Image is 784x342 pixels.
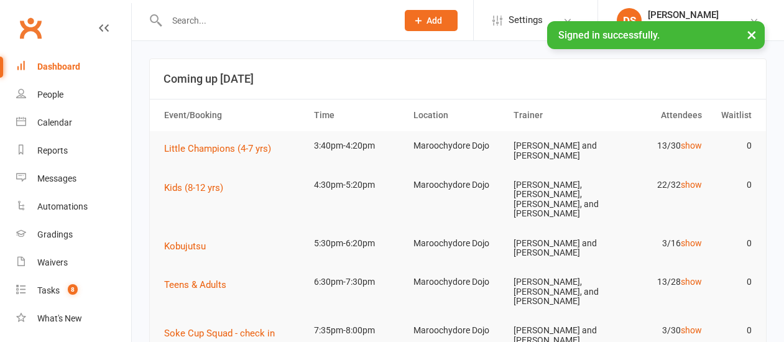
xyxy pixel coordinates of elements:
div: Calendar [37,118,72,127]
div: People [37,90,63,99]
td: 0 [708,170,757,200]
a: Reports [16,137,131,165]
td: 13/28 [607,267,707,297]
td: 0 [708,229,757,258]
td: [PERSON_NAME], [PERSON_NAME], and [PERSON_NAME] [508,267,607,316]
span: 8 [68,284,78,295]
span: Add [427,16,442,25]
a: Calendar [16,109,131,137]
a: show [681,277,702,287]
td: 13/30 [607,131,707,160]
div: Reports [37,146,68,155]
td: 6:30pm-7:30pm [308,267,408,297]
button: × [740,21,763,48]
td: 22/32 [607,170,707,200]
a: show [681,325,702,335]
a: show [681,180,702,190]
span: Signed in successfully. [558,29,660,41]
a: Gradings [16,221,131,249]
th: Attendees [607,99,707,131]
td: Maroochydore Dojo [408,267,507,297]
button: Kobujutsu [164,239,214,254]
td: [PERSON_NAME] and [PERSON_NAME] [508,229,607,268]
td: 5:30pm-6:20pm [308,229,408,258]
th: Waitlist [708,99,757,131]
span: Teens & Adults [164,279,226,290]
th: Time [308,99,408,131]
span: Kobujutsu [164,241,206,252]
div: Tasks [37,285,60,295]
a: Clubworx [15,12,46,44]
td: Maroochydore Dojo [408,131,507,160]
span: Settings [509,6,543,34]
div: Waivers [37,257,68,267]
button: Teens & Adults [164,277,235,292]
td: 3/16 [607,229,707,258]
th: Event/Booking [159,99,308,131]
td: 4:30pm-5:20pm [308,170,408,200]
td: 3:40pm-4:20pm [308,131,408,160]
div: Dashboard [37,62,80,72]
a: show [681,238,702,248]
button: Soke Cup Squad - check in [164,326,284,341]
td: [PERSON_NAME] and [PERSON_NAME] [508,131,607,170]
a: Dashboard [16,53,131,81]
div: Automations [37,201,88,211]
span: Soke Cup Squad - check in [164,328,275,339]
input: Search... [163,12,389,29]
span: Little Champions (4-7 yrs) [164,143,271,154]
a: People [16,81,131,109]
a: Waivers [16,249,131,277]
td: Maroochydore Dojo [408,170,507,200]
div: Messages [37,173,76,183]
h3: Coming up [DATE] [164,73,752,85]
button: Kids (8-12 yrs) [164,180,232,195]
div: [PERSON_NAME] [648,9,736,21]
td: Maroochydore Dojo [408,229,507,258]
a: What's New [16,305,131,333]
td: 0 [708,131,757,160]
button: Add [405,10,458,31]
div: What's New [37,313,82,323]
span: Kids (8-12 yrs) [164,182,223,193]
th: Location [408,99,507,131]
button: Little Champions (4-7 yrs) [164,141,280,156]
a: Tasks 8 [16,277,131,305]
div: Gradings [37,229,73,239]
td: 0 [708,267,757,297]
div: DS [617,8,642,33]
div: Sunshine Coast Karate [648,21,736,32]
th: Trainer [508,99,607,131]
td: [PERSON_NAME], [PERSON_NAME], [PERSON_NAME], and [PERSON_NAME] [508,170,607,229]
a: Automations [16,193,131,221]
a: show [681,141,702,150]
a: Messages [16,165,131,193]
